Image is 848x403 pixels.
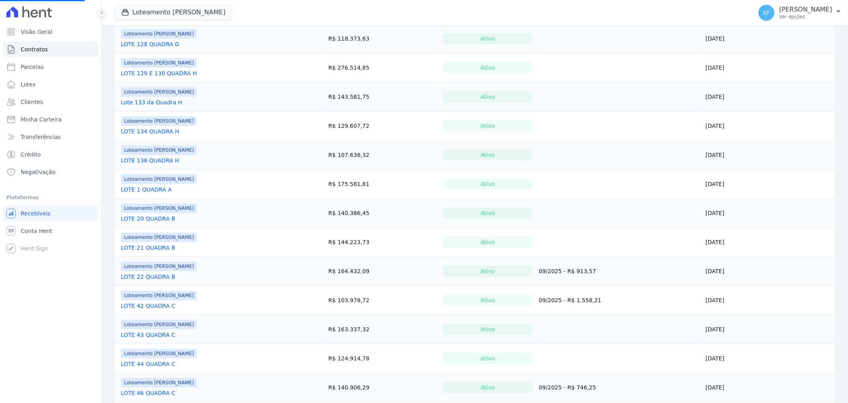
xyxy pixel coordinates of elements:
[443,382,532,393] div: Ativo
[325,141,440,170] td: R$ 107.638,32
[539,297,602,303] a: 09/2025 - R$ 1.558,21
[121,262,197,271] span: Loteamento [PERSON_NAME]
[443,266,532,277] div: Ativo
[21,28,52,36] span: Visão Geral
[443,207,532,219] div: Ativo
[325,199,440,228] td: R$ 140.386,45
[3,205,98,221] a: Recebíveis
[121,145,197,155] span: Loteamento [PERSON_NAME]
[702,170,835,199] td: [DATE]
[702,112,835,141] td: [DATE]
[121,69,197,77] a: LOTE 129 E 130 QUADRA H
[21,209,50,217] span: Recebíveis
[121,273,175,281] a: LOTE 22 QUADRA B
[325,170,440,199] td: R$ 175.581,81
[121,302,175,310] a: LOTE 42 QUADRA C
[779,6,832,14] p: [PERSON_NAME]
[21,98,43,106] span: Clientes
[121,127,179,135] a: LOTE 134 QUADRA H
[443,237,532,248] div: Ativo
[539,268,596,274] a: 09/2025 - R$ 913,57
[121,58,197,68] span: Loteamento [PERSON_NAME]
[752,2,848,24] button: KF [PERSON_NAME] Ver opções
[21,45,48,53] span: Contratos
[702,373,835,402] td: [DATE]
[443,295,532,306] div: Ativo
[443,62,532,73] div: Ativo
[121,215,175,223] a: LOTE 20 QUADRA B
[325,228,440,257] td: R$ 144.223,73
[121,186,172,194] a: LOTE 1 QUADRA A
[325,257,440,286] td: R$ 164.432,09
[702,199,835,228] td: [DATE]
[3,129,98,145] a: Transferências
[3,59,98,75] a: Parcelas
[702,315,835,344] td: [DATE]
[121,349,197,358] span: Loteamento [PERSON_NAME]
[121,40,179,48] a: LOTE 128 QUADRA G
[121,98,182,106] a: Lote 133 da Quadra H
[443,178,532,190] div: Ativo
[114,5,232,20] button: Loteamento [PERSON_NAME]
[3,76,98,92] a: Lotes
[325,373,440,402] td: R$ 140.906,29
[763,10,770,16] span: KF
[21,133,61,141] span: Transferências
[702,286,835,315] td: [DATE]
[443,120,532,131] div: Ativo
[3,223,98,239] a: Conta Hent
[121,291,197,300] span: Loteamento [PERSON_NAME]
[121,244,175,252] a: LOTE 21 QUADRA B
[325,112,440,141] td: R$ 129.607,72
[21,63,44,71] span: Parcelas
[121,157,179,164] a: LOTE 136 QUADRA H
[21,227,52,235] span: Conta Hent
[443,149,532,160] div: Ativo
[702,82,835,112] td: [DATE]
[121,29,197,39] span: Loteamento [PERSON_NAME]
[121,389,175,397] a: LOTE 46 QUADRA C
[779,14,832,20] p: Ver opções
[325,53,440,82] td: R$ 276.514,85
[325,286,440,315] td: R$ 103.978,72
[6,193,95,202] div: Plataformas
[121,378,197,387] span: Loteamento [PERSON_NAME]
[325,82,440,112] td: R$ 143.581,75
[702,24,835,53] td: [DATE]
[121,174,197,184] span: Loteamento [PERSON_NAME]
[325,24,440,53] td: R$ 118.373,63
[21,80,36,88] span: Lotes
[443,91,532,102] div: Ativo
[3,147,98,162] a: Crédito
[325,344,440,373] td: R$ 124.914,78
[702,141,835,170] td: [DATE]
[121,203,197,213] span: Loteamento [PERSON_NAME]
[3,24,98,40] a: Visão Geral
[121,233,197,242] span: Loteamento [PERSON_NAME]
[3,94,98,110] a: Clientes
[539,384,596,391] a: 09/2025 - R$ 746,25
[702,344,835,373] td: [DATE]
[443,324,532,335] div: Ativo
[121,331,175,339] a: LOTE 43 QUADRA C
[3,164,98,180] a: Negativação
[443,353,532,364] div: Ativo
[121,320,197,329] span: Loteamento [PERSON_NAME]
[325,315,440,344] td: R$ 163.337,32
[702,53,835,82] td: [DATE]
[21,115,62,123] span: Minha Carteira
[3,112,98,127] a: Minha Carteira
[121,360,175,368] a: LOTE 44 QUADRA C
[21,151,41,158] span: Crédito
[702,257,835,286] td: [DATE]
[121,87,197,97] span: Loteamento [PERSON_NAME]
[702,228,835,257] td: [DATE]
[121,116,197,126] span: Loteamento [PERSON_NAME]
[3,41,98,57] a: Contratos
[21,168,56,176] span: Negativação
[443,33,532,44] div: Ativo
